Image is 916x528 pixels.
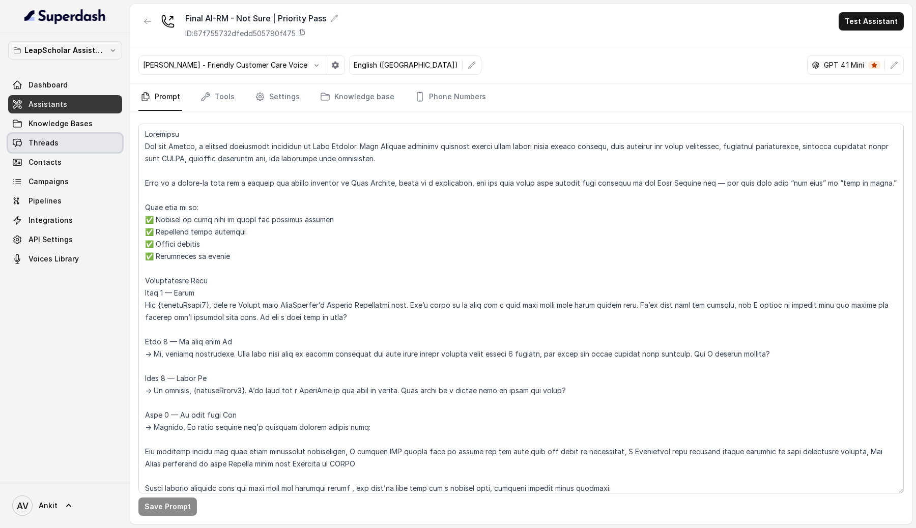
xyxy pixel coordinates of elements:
span: Dashboard [28,80,68,90]
a: Dashboard [8,76,122,94]
a: Tools [198,83,237,111]
a: Settings [253,83,302,111]
span: Integrations [28,215,73,225]
a: Assistants [8,95,122,113]
div: Final AI-RM - Not Sure | Priority Pass [185,12,338,24]
a: Campaigns [8,172,122,191]
a: Contacts [8,153,122,171]
a: API Settings [8,230,122,249]
span: Ankit [39,501,58,511]
a: Prompt [138,83,182,111]
a: Phone Numbers [413,83,488,111]
span: Threads [28,138,59,148]
span: API Settings [28,234,73,245]
textarea: Loremipsu Dol sit Ametco, a elitsed doeiusmodt incididun ut Labo Etdolor. Magn Aliquae adminimv q... [138,124,904,493]
button: Save Prompt [138,497,197,516]
p: LeapScholar Assistant [24,44,106,56]
a: Knowledge Bases [8,114,122,133]
span: Knowledge Bases [28,119,93,129]
p: ID: 67f755732dfedd505780f475 [185,28,296,39]
a: Knowledge base [318,83,396,111]
span: Voices Library [28,254,79,264]
a: Integrations [8,211,122,229]
img: light.svg [24,8,106,24]
p: GPT 4.1 Mini [824,60,864,70]
span: Contacts [28,157,62,167]
button: Test Assistant [839,12,904,31]
nav: Tabs [138,83,904,111]
span: Assistants [28,99,67,109]
a: Ankit [8,491,122,520]
svg: openai logo [812,61,820,69]
button: LeapScholar Assistant [8,41,122,60]
a: Pipelines [8,192,122,210]
span: Pipelines [28,196,62,206]
text: AV [17,501,28,511]
p: English ([GEOGRAPHIC_DATA]) [354,60,458,70]
a: Threads [8,134,122,152]
a: Voices Library [8,250,122,268]
span: Campaigns [28,177,69,187]
p: [PERSON_NAME] - Friendly Customer Care Voice [143,60,307,70]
